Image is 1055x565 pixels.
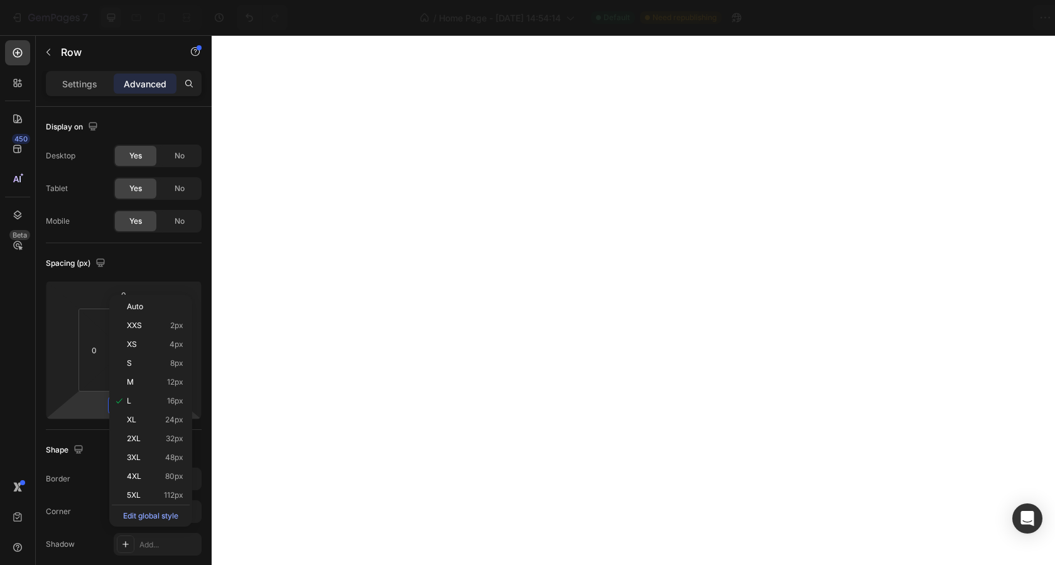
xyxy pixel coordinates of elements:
[971,5,1024,30] button: Publish
[46,473,70,485] div: Border
[46,216,70,227] div: Mobile
[46,119,100,136] div: Display on
[124,77,166,91] p: Advanced
[46,442,86,459] div: Shape
[925,5,966,30] button: Save
[936,13,956,23] span: Save
[175,183,185,194] span: No
[111,285,136,304] input: 0
[175,216,185,227] span: No
[62,77,97,91] p: Settings
[652,12,717,23] span: Need republishing
[9,230,30,240] div: Beta
[46,150,75,162] div: Desktop
[82,10,88,25] p: 7
[46,255,108,272] div: Spacing (px)
[603,12,630,23] span: Default
[129,150,142,162] span: Yes
[129,216,142,227] span: Yes
[85,341,104,359] input: 0px
[12,134,30,144] div: 450
[1012,503,1042,534] div: Open Intercom Messenger
[53,341,72,359] input: auto
[237,5,288,30] div: Undo/Redo
[46,506,71,517] div: Corner
[433,11,436,25] span: /
[46,539,75,550] div: Shadow
[439,11,561,25] span: Home Page - [DATE] 14:54:14
[175,150,185,162] span: No
[139,539,198,551] div: Add...
[46,183,68,194] div: Tablet
[61,45,168,60] p: Row
[5,5,94,30] button: 7
[982,11,1014,25] div: Publish
[129,183,142,194] span: Yes
[212,35,1055,565] iframe: To enrich screen reader interactions, please activate Accessibility in Grammarly extension settings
